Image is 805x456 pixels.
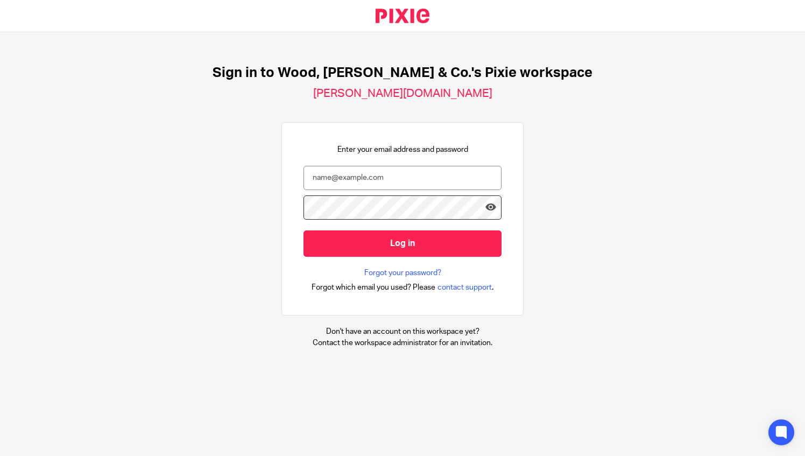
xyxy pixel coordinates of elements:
a: Forgot your password? [364,268,441,278]
input: Log in [303,230,502,257]
h2: [PERSON_NAME][DOMAIN_NAME] [313,87,492,101]
p: Don't have an account on this workspace yet? [313,326,492,337]
span: Forgot which email you used? Please [312,282,435,293]
input: name@example.com [303,166,502,190]
p: Contact the workspace administrator for an invitation. [313,338,492,348]
h1: Sign in to Wood, [PERSON_NAME] & Co.'s Pixie workspace [213,65,592,81]
p: Enter your email address and password [337,144,468,155]
div: . [312,281,494,293]
span: contact support [437,282,492,293]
